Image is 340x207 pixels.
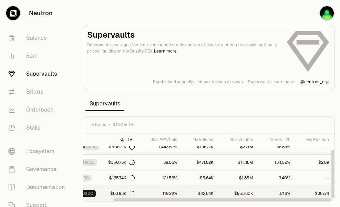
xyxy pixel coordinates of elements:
[91,122,106,128] span: 5 items
[139,155,182,170] a: 39.06%
[154,48,177,54] a: Learn more
[82,191,93,196] span: USDC
[257,170,295,186] a: 3.40%
[104,186,139,201] a: $60.93K
[139,186,182,201] a: 119.22%
[295,139,337,154] a: --
[295,155,337,170] a: $2.89
[87,42,280,54] p: Supervaults leverages Neutron's enshrined oracle and top of block execution to provide optimally ...
[113,122,136,128] span: $1.80M TVL
[182,155,218,170] a: $471.82K
[109,144,135,150] div: $506.71K
[108,137,135,142] div: TVL
[86,144,97,150] span: USDC
[139,170,182,186] a: 121.56%
[218,170,257,186] a: $1.85M
[3,101,74,119] a: Orderbook
[300,79,329,85] p: @ neutron_org
[78,175,89,181] span: USDC
[153,79,197,85] p: Rambo load your clip—
[3,47,74,65] a: Earn
[182,139,218,154] a: $196.77K
[248,79,295,85] p: Supervaults spare none.
[320,6,334,20] img: Worldnet
[3,29,74,47] a: Balance
[222,137,253,142] div: 30D Volume
[104,155,139,170] a: $350.73K
[257,186,295,201] a: 37.16%
[139,139,182,154] a: 1,443.57%
[182,186,218,201] a: $22.64K
[3,119,74,137] a: Stake
[110,191,135,196] div: $60.93K
[299,137,329,142] div: My Position
[83,160,94,165] span: USDC
[87,29,280,40] h2: Supervaults
[186,137,214,142] div: 1D Volume
[3,83,74,101] a: Bridge
[3,142,74,160] a: Ecosystem
[182,170,218,186] a: $5.64K
[3,178,74,196] a: Documentation
[218,186,257,201] a: $953.60K
[108,160,135,165] div: $350.73K
[85,97,124,111] span: Supervaults
[257,155,295,170] a: 134.52%
[3,160,74,178] a: Governance
[218,155,257,170] a: $11.48M
[295,170,337,186] a: --
[104,170,139,186] a: $165.74K
[3,65,74,83] a: Supervaults
[218,139,257,154] a: $3.71M
[153,79,295,85] a: Rambo load your clip—deposits open at dawn—Supervaults spare none.
[300,79,329,85] a: @neutron_org
[199,79,247,85] p: deposits open at dawn—
[257,139,295,154] a: 38.83%
[143,137,177,142] div: 30D APY/hold
[261,137,290,142] div: 1D Vol/TVL
[104,139,139,154] a: $506.71K
[295,186,337,201] a: $367.74
[109,175,135,181] div: $165.74K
